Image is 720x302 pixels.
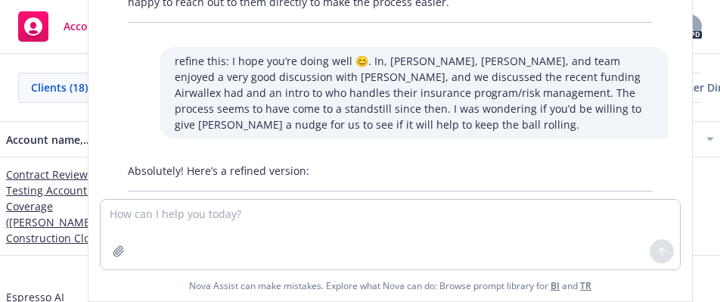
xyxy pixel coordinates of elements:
span: Clients (18) [31,79,88,95]
a: BI [551,279,560,292]
p: refine this: I hope you’re doing well 😊. In, [PERSON_NAME], [PERSON_NAME], and team enjoyed a ver... [175,53,653,132]
a: Accounts [12,5,117,48]
span: Nova Assist can make mistakes. Explore what Nova can do: Browse prompt library for and [95,270,686,301]
a: Contract Review Testing Account With Coverage ([PERSON_NAME] Construction Clone) [6,167,114,246]
a: TR [580,279,591,292]
div: Account name, DBA [6,132,98,148]
p: Absolutely! Here’s a refined version: [128,163,653,179]
span: Accounts [64,20,111,33]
